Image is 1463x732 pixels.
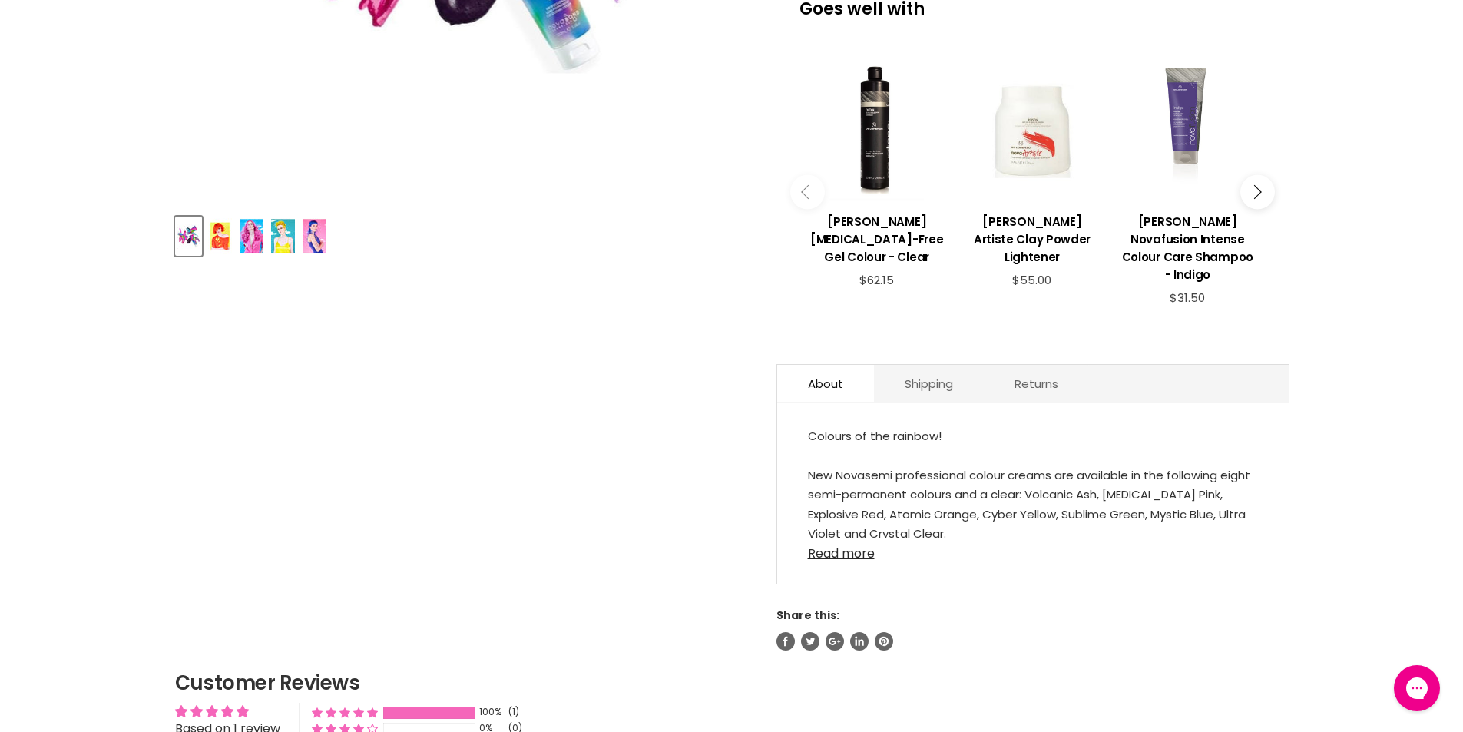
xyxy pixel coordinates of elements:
a: View product:De Lorenzo Novafusion Intense Colour Care Shampoo - Indigo [1117,201,1257,291]
a: Shipping [874,365,984,402]
span: $62.15 [859,272,894,288]
img: NOVASEMI [303,218,326,254]
div: (1) [508,706,519,719]
span: $55.00 [1012,272,1051,288]
button: NOVASEMI [270,217,296,256]
span: $31.50 [1170,290,1205,306]
button: NOVASEMI [175,217,202,256]
div: 100% (1) reviews with 5 star rating [312,706,378,719]
h3: [PERSON_NAME] [MEDICAL_DATA]-Free Gel Colour - Clear [807,213,947,266]
img: NOVASEMI [177,218,200,254]
div: Product thumbnails [173,212,751,256]
button: NOVASEMI [238,217,265,256]
h2: Customer Reviews [175,669,1289,697]
a: Returns [984,365,1089,402]
img: NOVASEMI [240,218,263,254]
div: 100% [479,706,504,719]
button: NOVASEMI [301,217,328,256]
h3: [PERSON_NAME] Artiste Clay Powder Lightener [962,213,1102,266]
img: NOVASEMI [271,218,295,254]
h3: [PERSON_NAME] Novafusion Intense Colour Care Shampoo - Indigo [1117,213,1257,283]
div: Colours of the rainbow! New Novasemi professional colour creams are available in the following ei... [808,426,1258,538]
a: View product:De Lorenzo Nova Artiste Clay Powder Lightener [962,201,1102,273]
aside: Share this: [776,608,1289,650]
button: NOVASEMI [207,217,233,256]
a: Read more [808,538,1258,561]
a: About [777,365,874,402]
div: Average rating is 5.00 stars [175,703,280,720]
span: Share this: [776,608,839,623]
iframe: Gorgias live chat messenger [1386,660,1448,717]
a: View product:De Lorenzo Novatone Ammonia-Free Gel Colour - Clear [807,201,947,273]
img: NOVASEMI [208,218,232,254]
